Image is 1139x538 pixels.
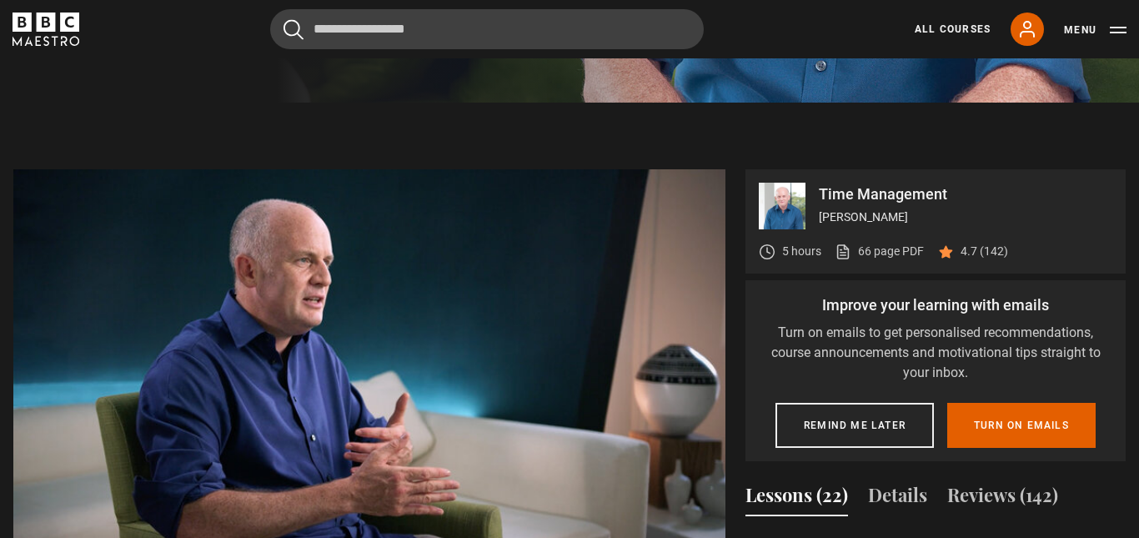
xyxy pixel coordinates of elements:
button: Remind me later [775,403,934,448]
button: Submit the search query [283,19,304,40]
a: All Courses [915,22,991,37]
p: 4.7 (142) [961,243,1008,260]
button: Turn on emails [947,403,1096,448]
p: Time Management [819,187,1112,202]
button: Lessons (22) [745,481,848,516]
a: 66 page PDF [835,243,924,260]
button: Toggle navigation [1064,22,1126,38]
p: Turn on emails to get personalised recommendations, course announcements and motivational tips st... [759,323,1112,383]
button: Reviews (142) [947,481,1058,516]
input: Search [270,9,704,49]
p: Improve your learning with emails [759,294,1112,316]
p: [PERSON_NAME] [819,209,1112,226]
svg: BBC Maestro [13,13,79,46]
p: 5 hours [782,243,821,260]
button: Details [868,481,927,516]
